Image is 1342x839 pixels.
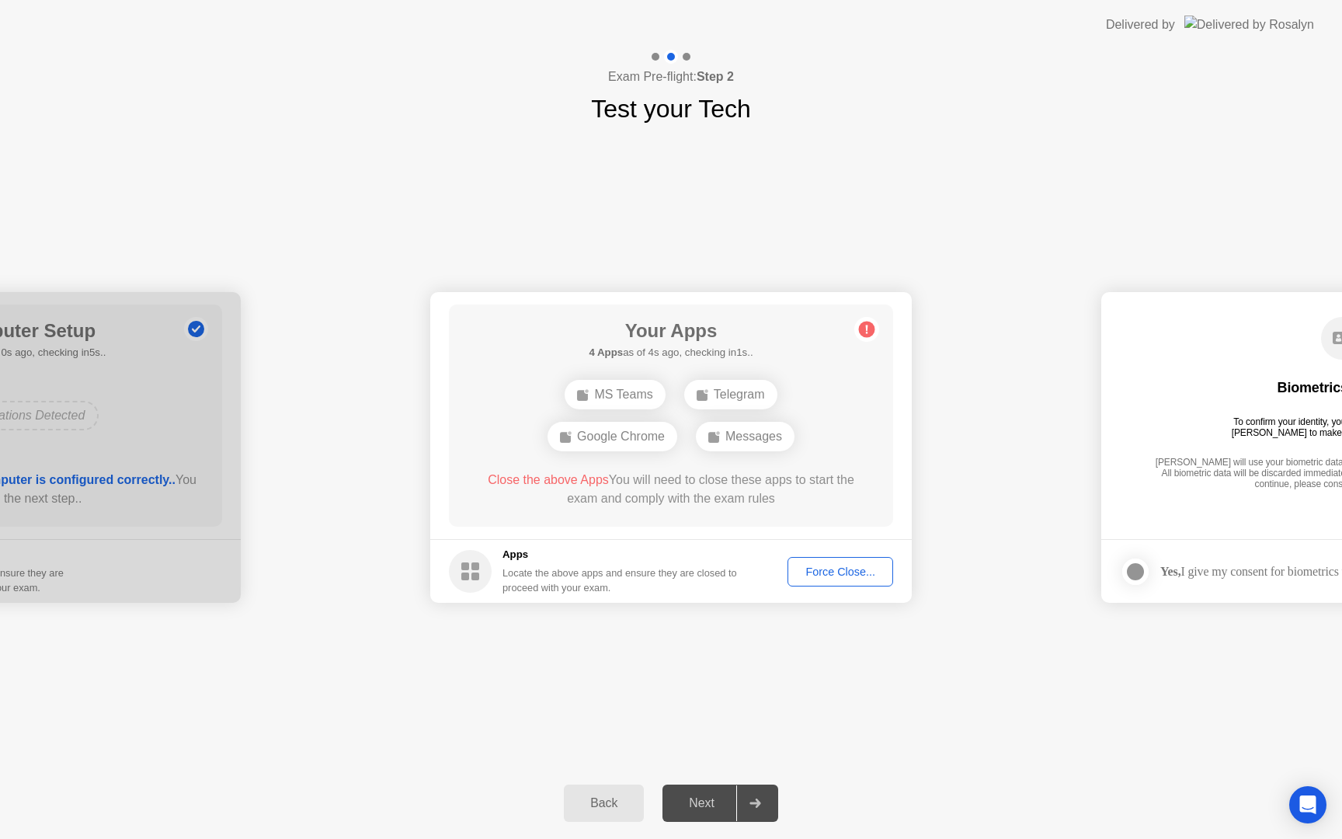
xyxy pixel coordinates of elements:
[684,380,777,409] div: Telegram
[502,547,738,562] h5: Apps
[568,796,639,810] div: Back
[565,380,665,409] div: MS Teams
[793,566,888,578] div: Force Close...
[697,70,734,83] b: Step 2
[696,422,794,451] div: Messages
[787,557,893,587] button: Force Close...
[589,345,753,360] h5: as of 4s ago, checking in1s..
[589,346,623,358] b: 4 Apps
[471,471,871,508] div: You will need to close these apps to start the exam and comply with the exam rules
[591,90,751,127] h1: Test your Tech
[502,566,738,595] div: Locate the above apps and ensure they are closed to proceed with your exam.
[1184,16,1314,33] img: Delivered by Rosalyn
[667,796,736,810] div: Next
[1160,565,1180,578] strong: Yes,
[608,68,734,86] h4: Exam Pre-flight:
[548,422,677,451] div: Google Chrome
[564,785,644,822] button: Back
[589,317,753,345] h1: Your Apps
[1289,786,1326,823] div: Open Intercom Messenger
[1106,16,1175,34] div: Delivered by
[662,785,778,822] button: Next
[488,473,609,486] span: Close the above Apps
